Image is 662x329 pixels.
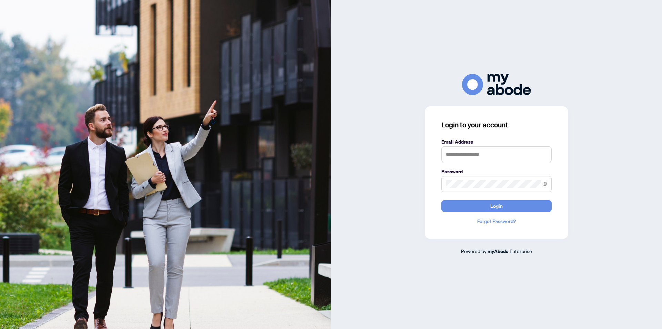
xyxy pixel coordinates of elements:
label: Password [441,168,552,175]
button: Login [441,200,552,212]
a: myAbode [488,248,509,255]
span: Enterprise [510,248,532,254]
span: Login [490,201,503,212]
label: Email Address [441,138,552,146]
span: Powered by [461,248,487,254]
img: ma-logo [462,74,531,95]
h3: Login to your account [441,120,552,130]
a: Forgot Password? [441,217,552,225]
span: eye-invisible [542,182,547,186]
